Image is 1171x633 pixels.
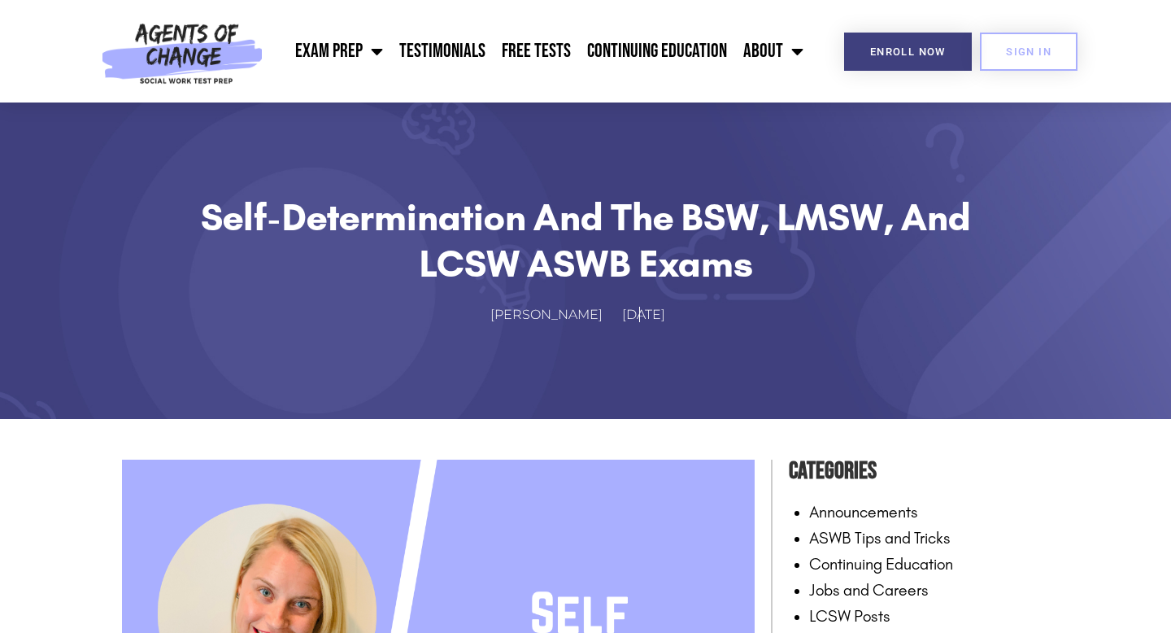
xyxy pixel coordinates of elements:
[735,31,812,72] a: About
[809,580,929,600] a: Jobs and Careers
[1006,46,1051,57] span: SIGN IN
[809,528,951,548] a: ASWB Tips and Tricks
[622,303,681,327] a: [DATE]
[789,452,1049,491] h4: Categories
[844,33,972,71] a: Enroll Now
[287,31,391,72] a: Exam Prep
[809,502,918,522] a: Announcements
[809,554,953,574] a: Continuing Education
[490,303,603,327] span: [PERSON_NAME]
[980,33,1077,71] a: SIGN IN
[809,606,890,626] a: LCSW Posts
[622,307,665,322] time: [DATE]
[494,31,579,72] a: Free Tests
[490,303,619,327] a: [PERSON_NAME]
[163,194,1008,286] h1: Self-Determination and the BSW, LMSW, and LCSW ASWB Exams
[579,31,735,72] a: Continuing Education
[870,46,946,57] span: Enroll Now
[271,31,812,72] nav: Menu
[391,31,494,72] a: Testimonials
